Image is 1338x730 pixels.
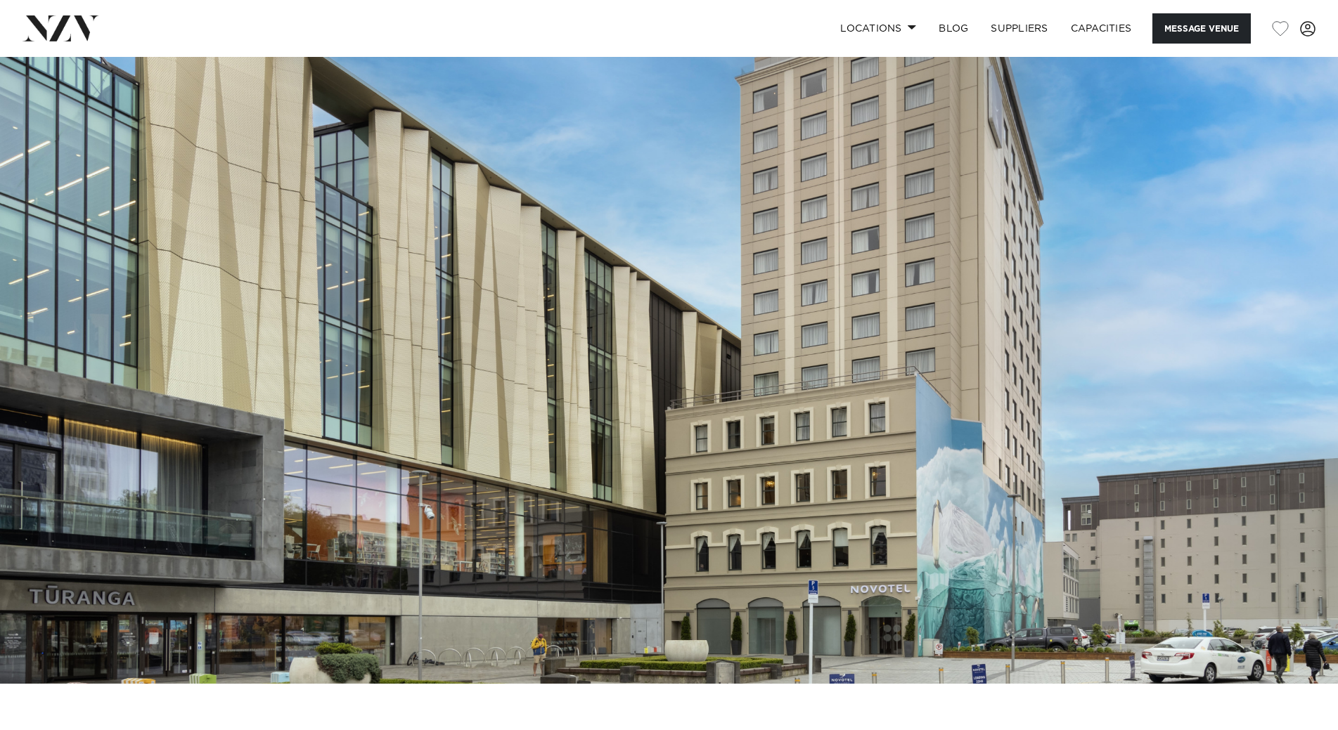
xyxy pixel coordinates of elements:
button: Message Venue [1152,13,1251,44]
a: Capacities [1060,13,1143,44]
a: Locations [829,13,927,44]
img: nzv-logo.png [22,15,99,41]
a: BLOG [927,13,979,44]
a: SUPPLIERS [979,13,1059,44]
